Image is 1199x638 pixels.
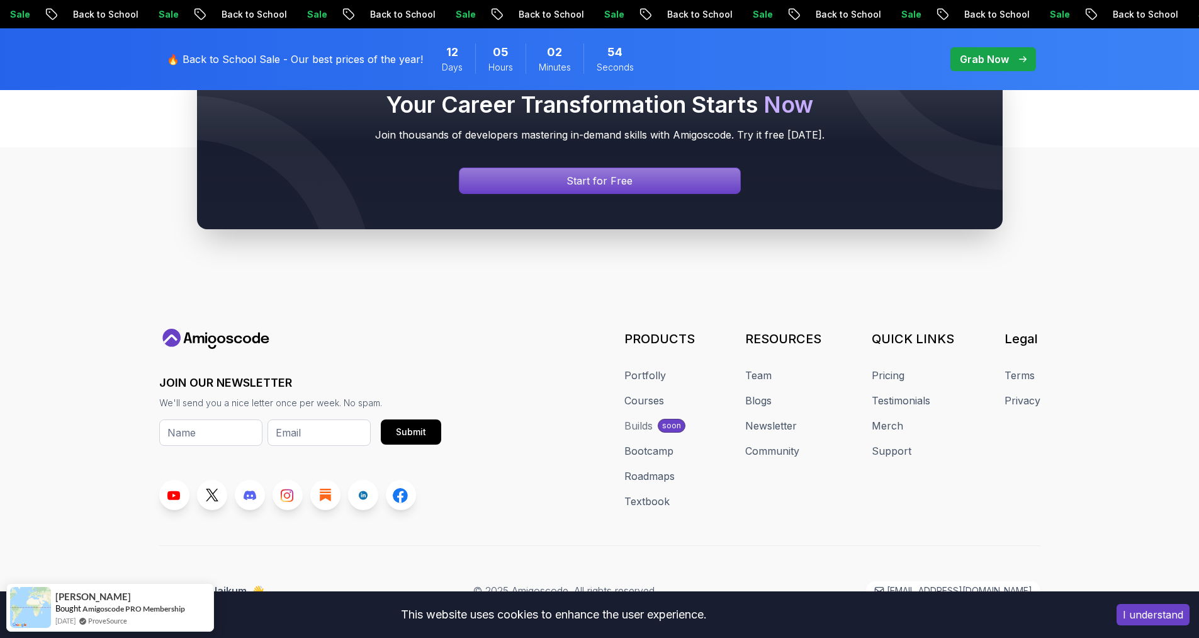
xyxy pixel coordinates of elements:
[960,52,1009,67] p: Grab Now
[147,8,188,21] p: Sale
[953,8,1039,21] p: Back to School
[1005,368,1035,383] a: Terms
[607,43,622,61] span: 54 Seconds
[359,8,444,21] p: Back to School
[872,443,911,459] a: Support
[624,443,673,459] a: Bootcamp
[1101,8,1187,21] p: Back to School
[210,8,296,21] p: Back to School
[662,421,681,431] p: soon
[566,173,633,188] p: Start for Free
[890,8,930,21] p: Sale
[9,601,1098,629] div: This website uses cookies to enhance the user experience.
[55,615,76,626] span: [DATE]
[381,419,441,445] button: Submit
[62,8,147,21] p: Back to School
[872,368,904,383] a: Pricing
[488,61,513,74] span: Hours
[251,583,264,598] span: 👋
[547,43,562,61] span: 2 Minutes
[197,480,227,510] a: Twitter link
[273,480,303,510] a: Instagram link
[624,494,670,509] a: Textbook
[222,127,977,142] p: Join thousands of developers mastering in-demand skills with Amigoscode. Try it free [DATE].
[222,92,977,117] h2: Your Career Transformation Starts
[866,581,1040,600] a: [EMAIL_ADDRESS][DOMAIN_NAME]
[235,480,265,510] a: Discord link
[539,61,571,74] span: Minutes
[267,419,371,446] input: Email
[872,330,954,348] h3: QUICK LINKS
[745,418,797,433] a: Newsletter
[159,583,264,598] p: Assalamualaikum
[624,368,666,383] a: Portfolly
[159,419,262,446] input: Name
[459,168,741,194] a: Signin page
[624,469,675,484] a: Roadmaps
[745,368,772,383] a: Team
[745,330,821,348] h3: RESOURCES
[745,443,799,459] a: Community
[872,418,903,433] a: Merch
[167,52,423,67] p: 🔥 Back to School Sale - Our best prices of the year!
[55,591,131,602] span: [PERSON_NAME]
[386,480,416,510] a: Facebook link
[656,8,741,21] p: Back to School
[745,393,772,408] a: Blogs
[442,61,463,74] span: Days
[507,8,593,21] p: Back to School
[473,583,657,598] p: © 2025 Amigoscode. All rights reserved.
[159,397,441,409] p: We'll send you a nice letter once per week. No spam.
[1117,604,1190,625] button: Accept cookies
[804,8,890,21] p: Back to School
[348,480,378,510] a: LinkedIn link
[159,480,189,510] a: Youtube link
[1005,393,1040,408] a: Privacy
[1039,8,1079,21] p: Sale
[741,8,782,21] p: Sale
[88,615,127,626] a: ProveSource
[1005,330,1040,348] h3: Legal
[872,393,930,408] a: Testimonials
[887,584,1032,597] p: [EMAIL_ADDRESS][DOMAIN_NAME]
[624,418,653,433] div: Builds
[55,603,81,613] span: Bought
[296,8,336,21] p: Sale
[763,91,813,118] span: Now
[82,604,185,613] a: Amigoscode PRO Membership
[593,8,633,21] p: Sale
[10,587,51,628] img: provesource social proof notification image
[446,43,458,61] span: 12 Days
[624,330,695,348] h3: PRODUCTS
[396,426,426,438] div: Submit
[493,43,509,61] span: 5 Hours
[597,61,634,74] span: Seconds
[159,374,441,392] h3: JOIN OUR NEWSLETTER
[624,393,664,408] a: Courses
[310,480,341,510] a: Blog link
[444,8,485,21] p: Sale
